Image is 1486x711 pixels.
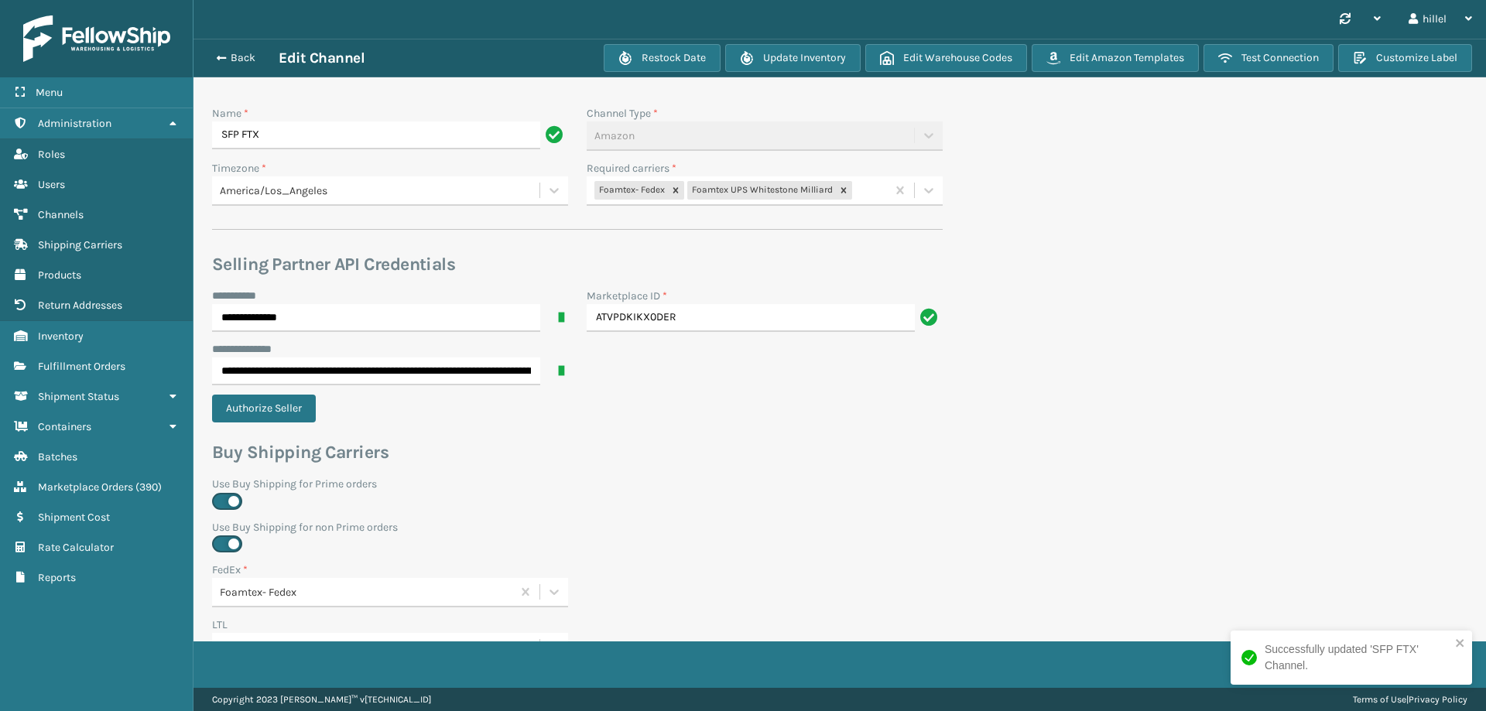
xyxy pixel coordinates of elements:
div: America/Los_Angeles [220,183,541,199]
span: Shipment Cost [38,511,110,524]
span: Rate Calculator [38,541,114,554]
h3: Edit Channel [279,49,365,67]
span: Inventory [38,330,84,343]
button: Restock Date [604,44,721,72]
label: FedEx [212,562,248,578]
span: Reports [38,571,76,584]
label: Marketplace ID [587,288,667,304]
span: Menu [36,86,63,99]
button: close [1455,637,1466,651]
div: Foamtex- Fedex [594,181,667,200]
button: Test Connection [1204,44,1334,72]
span: Administration [38,117,111,130]
span: Products [38,268,81,282]
label: Use Buy Shipping for non Prime orders [212,519,943,535]
span: ( 390 ) [135,480,162,494]
p: Copyright 2023 [PERSON_NAME]™ v [TECHNICAL_ID] [212,688,431,711]
span: Containers [38,420,91,433]
button: Edit Warehouse Codes [865,44,1027,72]
label: Name [212,105,248,121]
button: Update Inventory [725,44,861,72]
span: Channels [38,208,84,221]
div: Successfully updated 'SFP FTX' Channel. [1265,641,1450,674]
div: Select... [220,639,256,655]
img: logo [23,15,170,62]
label: LTL [212,617,228,633]
button: Edit Amazon Templates [1032,44,1199,72]
span: Users [38,178,65,191]
label: Channel Type [587,105,658,121]
span: Fulfillment Orders [38,360,125,373]
button: Back [207,51,279,65]
h3: Buy Shipping Carriers [212,441,943,464]
div: Foamtex- Fedex [220,584,513,600]
a: Authorize Seller [212,402,325,415]
span: Roles [38,148,65,161]
button: Authorize Seller [212,395,316,422]
label: Use Buy Shipping for Prime orders [212,476,943,492]
span: Return Addresses [38,299,122,312]
span: Marketplace Orders [38,480,133,494]
span: Shipment Status [38,390,119,403]
button: Customize Label [1338,44,1472,72]
label: Required carriers [587,160,676,176]
span: Batches [38,450,77,463]
div: Foamtex UPS Whitestone Milliard [687,181,835,200]
span: Shipping Carriers [38,238,122,251]
label: Timezone [212,160,266,176]
h3: Selling Partner API Credentials [212,253,943,276]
